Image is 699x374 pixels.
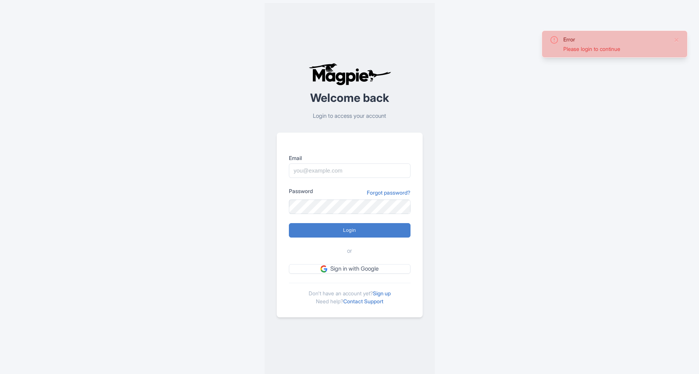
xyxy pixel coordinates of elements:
[373,290,391,296] a: Sign up
[289,283,411,305] div: Don't have an account yet? Need help?
[307,63,392,86] img: logo-ab69f6fb50320c5b225c76a69d11143b.png
[347,247,352,255] span: or
[277,112,423,120] p: Login to access your account
[674,35,680,44] button: Close
[367,189,411,197] a: Forgot password?
[277,92,423,104] h2: Welcome back
[563,45,667,53] div: Please login to continue
[320,265,327,272] img: google.svg
[289,187,313,195] label: Password
[563,35,667,43] div: Error
[289,163,411,178] input: you@example.com
[289,264,411,274] a: Sign in with Google
[289,223,411,238] input: Login
[289,154,411,162] label: Email
[343,298,384,304] a: Contact Support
